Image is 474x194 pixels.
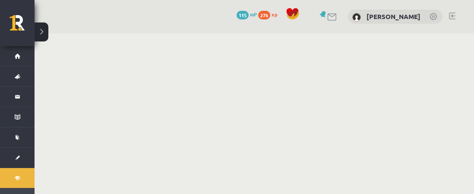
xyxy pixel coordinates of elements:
[367,12,420,21] a: [PERSON_NAME]
[258,11,281,18] a: 276 xp
[258,11,270,19] span: 276
[9,15,35,37] a: Rīgas 1. Tālmācības vidusskola
[272,11,277,18] span: xp
[237,11,249,19] span: 115
[250,11,257,18] span: mP
[237,11,257,18] a: 115 mP
[352,13,361,22] img: Olga Sereda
